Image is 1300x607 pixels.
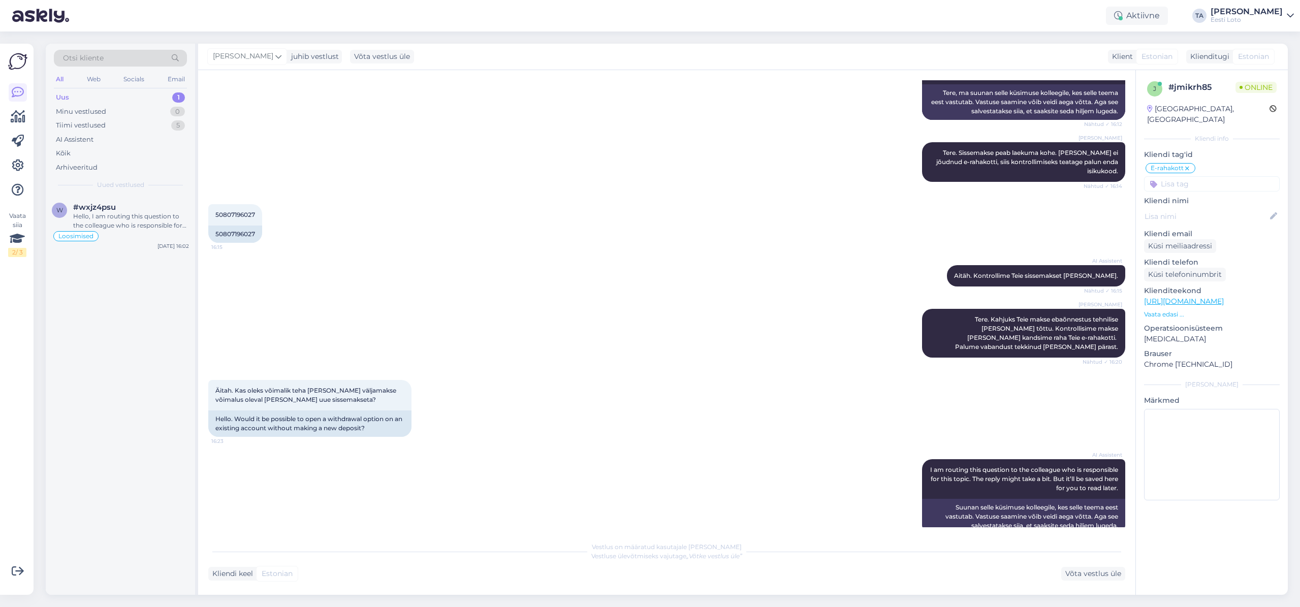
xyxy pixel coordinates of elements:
p: Vaata edasi ... [1144,310,1280,319]
span: Nähtud ✓ 16:14 [1084,182,1122,190]
div: TA [1192,9,1207,23]
div: Arhiveeritud [56,163,98,173]
span: 50807196027 [215,211,255,218]
span: Loosimised [58,233,93,239]
a: [PERSON_NAME]Eesti Loto [1211,8,1294,24]
span: Estonian [262,568,293,579]
p: Chrome [TECHNICAL_ID] [1144,359,1280,370]
p: [MEDICAL_DATA] [1144,334,1280,344]
span: #wxjz4psu [73,203,116,212]
span: E-rahakott [1151,165,1184,171]
span: Nähtud ✓ 16:20 [1083,358,1122,366]
span: Uued vestlused [97,180,144,189]
span: Nähtud ✓ 16:12 [1084,120,1122,128]
div: Kliendi keel [208,568,253,579]
div: Tere, ma suunan selle küsimuse kolleegile, kes selle teema eest vastutab. Vastuse saamine võib ve... [922,84,1125,120]
div: Eesti Loto [1211,16,1283,24]
div: Küsi telefoninumbrit [1144,268,1226,281]
p: Klienditeekond [1144,285,1280,296]
div: [PERSON_NAME] [1144,380,1280,389]
p: Märkmed [1144,395,1280,406]
span: Tere. Kahjuks Teie makse ebaõnnestus tehnilise [PERSON_NAME] tõttu. Kontrollisime makse [PERSON_N... [955,315,1120,350]
span: Äitah. Kas oleks võimalik teha [PERSON_NAME] väljamakse võimalus oleval [PERSON_NAME] uue sissema... [215,387,398,403]
input: Lisa tag [1144,176,1280,191]
div: Email [166,73,187,86]
span: Nähtud ✓ 16:15 [1084,287,1122,295]
p: Brauser [1144,348,1280,359]
img: Askly Logo [8,52,27,71]
span: Estonian [1238,51,1269,62]
div: Aktiivne [1106,7,1168,25]
div: Minu vestlused [56,107,106,117]
div: AI Assistent [56,135,93,145]
div: Kliendi info [1144,134,1280,143]
span: Aitäh. Kontrollime Teie sissemakset [PERSON_NAME]. [954,272,1118,279]
div: Klienditugi [1186,51,1229,62]
div: Uus [56,92,69,103]
div: Hello, I am routing this question to the colleague who is responsible for this topic. The reply m... [73,212,189,230]
div: Web [85,73,103,86]
span: [PERSON_NAME] [1079,301,1122,308]
div: Suunan selle küsimuse kolleegile, kes selle teema eest vastutab. Vastuse saamine võib veidi aega ... [922,499,1125,534]
span: Otsi kliente [63,53,104,63]
p: Kliendi tag'id [1144,149,1280,160]
span: Vestlus on määratud kasutajale [PERSON_NAME] [592,543,742,551]
span: j [1153,85,1156,92]
span: Online [1235,82,1277,93]
div: Hello. Would it be possible to open a withdrawal option on an existing account without making a n... [208,410,411,437]
span: Vestluse ülevõtmiseks vajutage [591,552,742,560]
p: Kliendi nimi [1144,196,1280,206]
div: juhib vestlust [287,51,339,62]
div: 50807196027 [208,226,262,243]
div: Küsi meiliaadressi [1144,239,1216,253]
p: Kliendi telefon [1144,257,1280,268]
span: AI Assistent [1084,451,1122,459]
div: Võta vestlus üle [350,50,414,63]
a: [URL][DOMAIN_NAME] [1144,297,1224,306]
span: 16:23 [211,437,249,445]
input: Lisa nimi [1145,211,1268,222]
div: [GEOGRAPHIC_DATA], [GEOGRAPHIC_DATA] [1147,104,1270,125]
div: 5 [171,120,185,131]
span: [PERSON_NAME] [1079,134,1122,142]
div: Võta vestlus üle [1061,567,1125,581]
span: Tere. Sissemakse peab laekuma kohe. [PERSON_NAME] ei jõudnud e-rahakotti, siis kontrollimiseks te... [936,149,1120,175]
span: I am routing this question to the colleague who is responsible for this topic. The reply might ta... [930,466,1120,492]
div: Klient [1108,51,1133,62]
div: Kõik [56,148,71,158]
div: # jmikrh85 [1168,81,1235,93]
span: 16:15 [211,243,249,251]
div: [PERSON_NAME] [1211,8,1283,16]
span: [PERSON_NAME] [213,51,273,62]
div: 0 [170,107,185,117]
p: Kliendi email [1144,229,1280,239]
div: 2 / 3 [8,248,26,257]
span: AI Assistent [1084,257,1122,265]
i: „Võtke vestlus üle” [686,552,742,560]
div: 1 [172,92,185,103]
p: Operatsioonisüsteem [1144,323,1280,334]
div: Tiimi vestlused [56,120,106,131]
div: Socials [121,73,146,86]
div: [DATE] 16:02 [157,242,189,250]
span: Estonian [1142,51,1172,62]
span: w [56,206,63,214]
div: Vaata siia [8,211,26,257]
div: All [54,73,66,86]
